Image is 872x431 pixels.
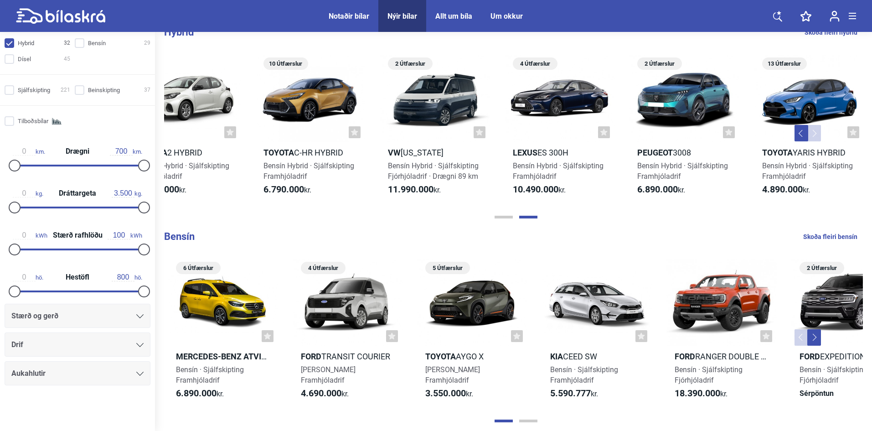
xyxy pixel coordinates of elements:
b: 4.690.000 [301,388,341,399]
span: kg. [112,189,142,197]
b: 5.590.777 [550,388,591,399]
button: Page 2 [519,420,537,422]
b: Hybrid [164,26,194,38]
span: kr. [513,184,566,195]
h2: Yaris Hybrid [754,147,864,158]
a: Mazda2 HybridBensín Hybrid · SjálfskiptingFramhjóladrif3.990.000kr. [130,54,241,203]
span: [PERSON_NAME] Framhjóladrif [301,365,356,384]
span: Bensín Hybrid · Sjálfskipting Framhjóladrif [139,161,229,181]
span: Hestöfl [63,274,92,281]
span: Bensín Hybrid · Sjálfskipting Framhjóladrif [762,161,853,181]
span: Bensín Hybrid · Sjálfskipting Framhjóladrif [263,161,354,181]
span: kWh [108,231,142,239]
span: 29 [144,38,150,48]
h2: C-HR HYBRID [255,147,366,158]
h2: Ranger Double Cab [666,351,777,362]
b: Ford [301,352,321,361]
h2: [US_STATE] [380,147,490,158]
span: Aukahlutir [11,367,46,380]
a: 5 ÚtfærslurToyotaAygo X[PERSON_NAME]Framhjóladrif3.550.000kr. [417,259,527,407]
span: Hybrid [18,38,34,48]
span: Tilboðsbílar [18,116,48,126]
h2: 2 Hybrid [130,147,241,158]
h2: T-Class T180 millilangur [168,351,278,362]
span: kg. [13,189,43,197]
span: 2 Útfærslur [804,262,840,274]
span: hö. [112,273,142,281]
b: 4.890.000 [762,184,803,195]
span: Bensín Hybrid · Sjálfskipting Fjórhjóladrif · Drægni 89 km [388,161,479,181]
span: Stærð og gerð [11,310,58,322]
a: Nýir bílar [387,12,417,21]
a: 13 ÚtfærslurToyotaYaris HybridBensín Hybrid · SjálfskiptingFramhjóladrif4.890.000kr. [754,54,864,203]
a: FordRanger Double CabBensín · SjálfskiptingFjórhjóladrif18.390.000kr. [666,259,777,407]
button: Page 1 [495,420,513,422]
a: 2 ÚtfærslurPeugeot3008Bensín Hybrid · SjálfskiptingFramhjóladrif6.890.000kr. [629,54,739,203]
a: 10 ÚtfærslurToyotaC-HR HYBRIDBensín Hybrid · SjálfskiptingFramhjóladrif6.790.000kr. [255,54,366,203]
span: kr. [301,388,349,399]
a: 4 ÚtfærslurFordTransit Courier[PERSON_NAME]Framhjóladrif4.690.000kr. [293,259,403,407]
b: VW [388,148,401,157]
span: 45 [64,54,70,64]
b: 6.790.000 [263,184,304,195]
span: Bensín Hybrid · Sjálfskipting Framhjóladrif [637,161,728,181]
a: Notaðir bílar [329,12,369,21]
span: kr. [762,184,810,195]
b: Ford [800,352,820,361]
span: kr. [263,184,311,195]
span: Stærð rafhlöðu [51,232,105,239]
button: Next [807,125,821,141]
b: 3.550.000 [425,388,466,399]
a: 6 ÚtfærslurMercedes-Benz AtvinnubílarT-Class T180 millilangurBensín · SjálfskiptingFramhjóladrif6... [168,259,278,407]
span: Drægni [63,148,92,155]
span: Sjálfskipting [18,85,50,95]
a: Skoða fleiri bensín [803,231,857,243]
span: 2 Útfærslur [392,57,428,70]
span: km. [110,147,142,156]
span: Dísel [18,54,31,64]
span: Bensín · Sjálfskipting Fjórhjóladrif [800,365,867,384]
a: 2 ÚtfærslurVW[US_STATE]Bensín Hybrid · SjálfskiptingFjórhjóladrif · Drægni 89 km11.990.000kr. [380,54,490,203]
span: 221 [61,85,70,95]
b: 18.390.000 [675,388,720,399]
button: Page 1 [495,216,513,218]
button: Next [807,329,821,346]
span: kr. [176,388,224,399]
span: kr. [550,388,598,399]
b: 6.890.000 [637,184,678,195]
b: Mercedes-Benz Atvinnubílar [176,352,301,361]
span: 5 Útfærslur [430,262,465,274]
span: Bensín · Sjálfskipting Framhjóladrif [176,365,244,384]
h2: Transit Courier [293,351,403,362]
span: Bensín · Sjálfskipting Fjórhjóladrif [675,365,743,384]
span: kr. [675,388,728,399]
button: Previous [795,125,808,141]
a: KiaCeed SWBensín · SjálfskiptingFramhjóladrif5.590.777kr. [542,259,652,407]
a: Allt um bíla [435,12,472,21]
span: 4 Útfærslur [305,262,341,274]
a: Um okkur [490,12,523,21]
b: Bensín [164,231,195,242]
b: Toyota [762,148,793,157]
span: Bensín [88,38,106,48]
b: Kia [550,352,563,361]
span: 2 Útfærslur [642,57,677,70]
span: 4 Útfærslur [517,57,553,70]
button: Page 2 [519,216,537,218]
b: Lexus [513,148,537,157]
span: Dráttargeta [57,190,98,197]
span: Drif [11,338,23,351]
img: user-login.svg [830,10,840,22]
span: [PERSON_NAME] Framhjóladrif [425,365,480,384]
span: Bensín Hybrid · Sjálfskipting Framhjóladrif [513,161,604,181]
span: 13 Útfærslur [767,57,802,70]
span: Bensín · Sjálfskipting Framhjóladrif [550,365,618,384]
b: 11.990.000 [388,184,433,195]
span: kWh [13,231,47,239]
b: 10.490.000 [513,184,558,195]
span: hö. [13,273,43,281]
span: kr. [388,184,441,195]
